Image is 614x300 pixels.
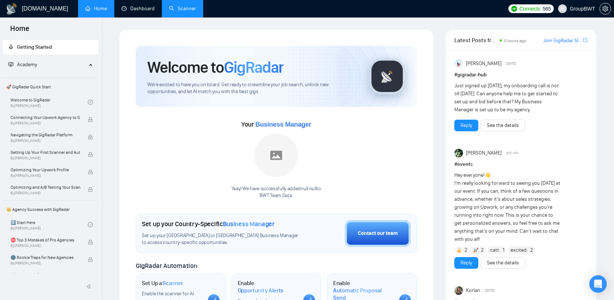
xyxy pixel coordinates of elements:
[345,220,411,247] button: Contact our team
[17,44,52,50] span: Getting Started
[466,60,502,68] span: [PERSON_NAME]
[238,280,298,294] h1: Enable
[560,6,565,11] span: user
[454,36,498,45] span: Latest Posts from the GigRadar Community
[11,131,80,139] span: Navigating the GigRadar Platform
[6,3,17,15] img: logo
[88,257,93,262] span: lock
[11,271,80,279] span: ☠️ Fatal Traps for Solo Freelancers
[88,169,93,175] span: lock
[466,149,502,157] span: [PERSON_NAME]
[122,5,155,12] a: dashboardDashboard
[457,248,462,253] img: 👍
[454,59,463,68] img: Anisuzzaman Khan
[461,121,472,129] a: Reply
[599,3,611,15] button: setting
[147,81,357,95] span: We're excited to have you on board. Get ready to streamline your job search, unlock new opportuni...
[369,58,405,95] img: gigradar-logo.png
[454,160,588,168] h1: # events
[481,247,484,254] span: 2
[506,150,518,156] span: 9:01 AM
[487,121,519,129] a: See the details
[11,261,80,265] span: By [PERSON_NAME]
[85,5,107,12] a: homeHome
[88,135,93,140] span: lock
[454,149,463,157] img: Vlad
[223,220,275,228] span: Business Manager
[487,259,519,267] a: See the details
[454,286,463,295] img: Korlan
[454,257,478,269] button: Reply
[11,121,80,125] span: By [PERSON_NAME]
[241,120,311,128] span: Your
[543,5,551,13] span: 565
[11,139,80,143] span: By [PERSON_NAME]
[3,80,98,94] span: 🚀 GigRadar Quick Start
[232,185,321,199] div: Yaay! We have successfully added null null to
[11,149,80,156] span: Setting Up Your First Scanner and Auto-Bidder
[11,244,80,248] span: By [PERSON_NAME]
[466,287,480,295] span: Korlan
[142,232,303,246] span: Set up your [GEOGRAPHIC_DATA] or [GEOGRAPHIC_DATA] Business Manager to access country-specific op...
[454,120,478,131] button: Reply
[169,5,196,12] a: searchScanner
[11,94,88,110] a: Welcome to GigRadarBy[PERSON_NAME]
[504,38,527,43] span: 5 hours ago
[8,62,13,67] span: fund-projection-screen
[583,37,588,43] span: export
[485,287,495,294] span: [DATE]
[8,61,37,68] span: Academy
[88,240,93,245] span: lock
[11,173,80,178] span: By [PERSON_NAME]
[147,57,283,77] h1: Welcome to
[86,283,94,290] span: double-left
[11,191,80,195] span: By [PERSON_NAME]
[489,246,500,254] span: :catt:
[17,61,37,68] span: Academy
[589,275,607,293] div: Open Intercom Messenger
[88,152,93,157] span: lock
[509,246,528,254] span: :excited:
[464,247,467,254] span: 2
[530,247,533,254] span: 2
[4,23,35,39] span: Home
[511,6,517,12] img: upwork-logo.png
[254,133,298,177] img: placeholder.png
[454,71,588,79] h1: # gigradar-hub
[484,172,491,178] span: 👋
[224,57,283,77] span: GigRadar
[519,5,541,13] span: Connects:
[454,82,561,114] div: Just signed up [DATE], my onboarding call is not till [DATE]. Can anyone help me to get started t...
[11,166,80,173] span: Optimizing Your Upwork Profile
[481,257,525,269] button: See the details
[11,254,80,261] span: 🌚 Rookie Traps for New Agencies
[3,202,98,217] span: 👑 Agency Success with GigRadar
[136,262,197,270] span: GigRadar Automation
[583,37,588,44] a: export
[358,229,398,237] div: Contact our team
[88,187,93,192] span: lock
[88,100,93,105] span: check-circle
[11,156,80,160] span: By [PERSON_NAME]
[232,192,321,199] p: BWT Team Data .
[461,259,472,267] a: Reply
[11,217,88,233] a: 1️⃣ Start HereBy[PERSON_NAME]
[88,222,93,227] span: check-circle
[11,184,80,191] span: Optimizing and A/B Testing Your Scanner for Better Results
[8,44,13,49] span: rocket
[481,120,525,131] button: See the details
[11,114,80,121] span: Connecting Your Upwork Agency to GigRadar
[238,287,284,294] span: Opportunity Alerts
[543,37,582,45] a: Join GigRadar Slack Community
[506,60,516,67] span: [DATE]
[3,40,99,55] li: Getting Started
[88,117,93,122] span: lock
[599,6,611,12] a: setting
[454,171,561,243] div: Hey everyone! I’m really looking forward to seeing you [DATE] at our event. If you can, think of ...
[255,121,311,128] span: Business Manager
[142,280,183,287] h1: Set Up a
[142,220,275,228] h1: Set up your Country-Specific
[473,248,478,253] img: 🚀
[163,280,183,287] span: Scanner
